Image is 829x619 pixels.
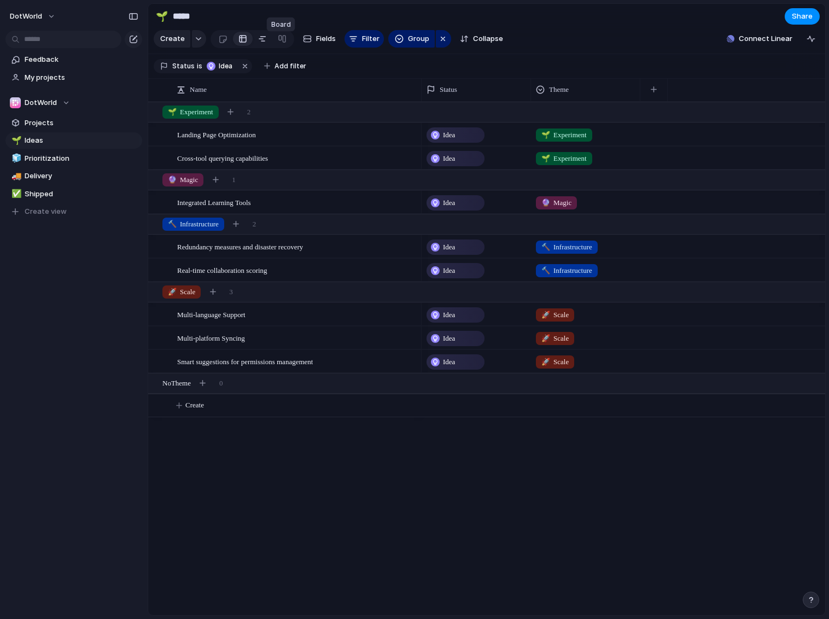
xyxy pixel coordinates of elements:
span: Ideas [25,135,138,146]
a: ✅Shipped [5,186,142,202]
span: 0 [219,378,223,389]
span: Scale [541,357,569,367]
button: Idea [203,60,238,72]
span: 🌱 [168,108,177,116]
span: Idea [443,130,455,141]
span: DotWorld [25,97,57,108]
button: Create [154,30,190,48]
span: Feedback [25,54,138,65]
button: Share [785,8,820,25]
span: Theme [549,84,569,95]
span: Shipped [25,189,138,200]
button: 🚚 [10,171,21,182]
div: 🧊 [11,152,19,165]
span: Infrastructure [541,242,592,253]
span: Idea [443,242,455,253]
button: DotWorld [5,95,142,111]
span: 🔮 [541,198,550,207]
span: Idea [443,153,455,164]
span: Scale [541,309,569,320]
span: 🚀 [168,288,177,296]
span: Filter [362,33,380,44]
div: 🌱 [11,135,19,147]
span: Redundancy measures and disaster recovery [177,240,303,253]
span: Experiment [541,153,587,164]
button: DotWorld [5,8,61,25]
span: 🔨 [168,220,177,228]
span: 🔮 [168,176,177,184]
span: Status [172,61,195,71]
span: Share [792,11,813,22]
span: Idea [443,357,455,367]
span: No Theme [162,378,191,389]
span: Infrastructure [168,219,219,230]
div: 🌱 [156,9,168,24]
a: 🚚Delivery [5,168,142,184]
span: Delivery [25,171,138,182]
span: Idea [443,309,455,320]
span: Real-time collaboration scoring [177,264,267,276]
span: Group [408,33,429,44]
button: Connect Linear [722,31,797,47]
span: Idea [443,333,455,344]
button: Fields [299,30,340,48]
span: DotWorld [10,11,42,22]
span: Scale [541,333,569,344]
span: Status [440,84,457,95]
span: 🔨 [541,243,550,251]
button: is [195,60,205,72]
button: ✅ [10,189,21,200]
span: Landing Page Optimization [177,128,256,141]
button: Collapse [456,30,507,48]
button: Add filter [258,59,313,74]
span: Connect Linear [739,33,792,44]
span: 🚀 [541,311,550,319]
span: Smart suggestions for permissions management [177,355,313,367]
span: 1 [232,174,236,185]
button: 🌱 [153,8,171,25]
span: Magic [541,197,571,208]
button: Group [388,30,435,48]
span: My projects [25,72,138,83]
div: 🚚 [11,170,19,183]
span: is [197,61,202,71]
span: Idea [443,265,455,276]
span: Collapse [473,33,503,44]
span: Experiment [541,130,587,141]
span: Fields [316,33,336,44]
span: Name [190,84,207,95]
span: 🚀 [541,334,550,342]
div: ✅ [11,188,19,200]
span: 🔨 [541,266,550,275]
span: Cross-tool querying capabilities [177,151,268,164]
span: 2 [253,219,256,230]
a: 🧊Prioritization [5,150,142,167]
a: My projects [5,69,142,86]
button: 🌱 [10,135,21,146]
span: 🚀 [541,358,550,366]
span: Multi-language Support [177,308,246,320]
button: 🧊 [10,153,21,164]
a: Feedback [5,51,142,68]
span: Create [185,400,204,411]
button: Create view [5,203,142,220]
span: Prioritization [25,153,138,164]
span: Idea [219,61,235,71]
div: Board [267,17,295,32]
span: Infrastructure [541,265,592,276]
span: Add filter [275,61,306,71]
span: Create view [25,206,67,217]
a: 🌱Ideas [5,132,142,149]
span: Projects [25,118,138,129]
span: Experiment [168,107,213,118]
span: 2 [247,107,251,118]
span: Scale [168,287,195,297]
span: Magic [168,174,198,185]
a: Projects [5,115,142,131]
span: Idea [443,197,455,208]
span: Integrated Learning Tools [177,196,251,208]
